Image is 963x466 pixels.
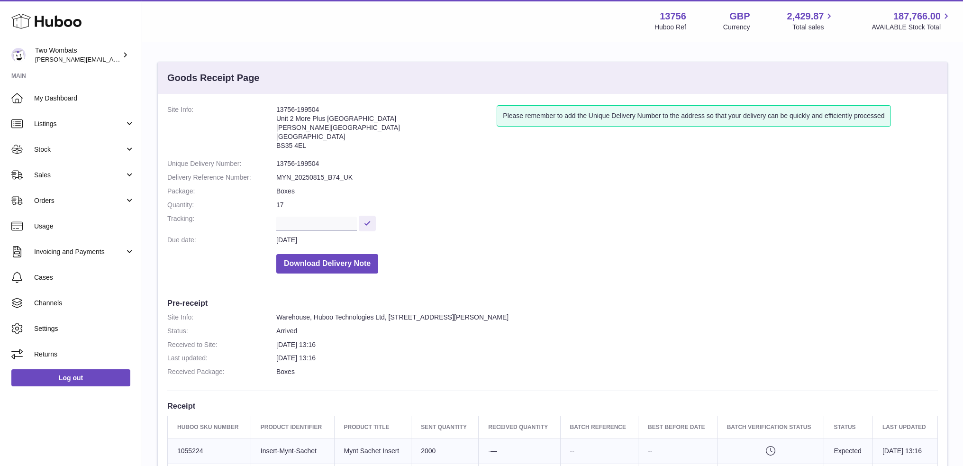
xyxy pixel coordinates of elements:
span: Total sales [792,23,835,32]
th: Batch Reference [560,416,638,439]
strong: 13756 [660,10,686,23]
dt: Package: [167,187,276,196]
span: Orders [34,196,125,205]
div: Please remember to add the Unique Delivery Number to the address so that your delivery can be qui... [497,105,890,127]
dd: Boxes [276,367,938,376]
td: 1055224 [168,439,251,464]
span: 2,429.87 [787,10,824,23]
dd: 13756-199504 [276,159,938,168]
dt: Received to Site: [167,340,276,349]
td: -- [560,439,638,464]
img: adam.randall@twowombats.com [11,48,26,62]
dt: Status: [167,327,276,336]
dd: MYN_20250815_B74_UK [276,173,938,182]
h3: Receipt [167,401,938,411]
div: Currency [723,23,750,32]
span: Settings [34,324,135,333]
dd: [DATE] 13:16 [276,340,938,349]
a: 187,766.00 AVAILABLE Stock Total [872,10,952,32]
span: Listings [34,119,125,128]
dd: [DATE] [276,236,938,245]
dt: Site Info: [167,313,276,322]
td: [DATE] 13:16 [872,439,937,464]
dd: Arrived [276,327,938,336]
th: Best Before Date [638,416,718,439]
dt: Site Info: [167,105,276,155]
dd: Boxes [276,187,938,196]
td: 2000 [411,439,479,464]
th: Received Quantity [479,416,560,439]
dt: Unique Delivery Number: [167,159,276,168]
td: Expected [824,439,873,464]
td: Insert-Mynt-Sachet [251,439,334,464]
h3: Goods Receipt Page [167,72,260,84]
th: Status [824,416,873,439]
dt: Last updated: [167,354,276,363]
td: -— [479,439,560,464]
span: Stock [34,145,125,154]
a: 2,429.87 Total sales [787,10,835,32]
dd: 17 [276,201,938,210]
button: Download Delivery Note [276,254,378,274]
th: Sent Quantity [411,416,479,439]
span: AVAILABLE Stock Total [872,23,952,32]
span: Usage [34,222,135,231]
dt: Due date: [167,236,276,245]
dt: Tracking: [167,214,276,231]
dt: Delivery Reference Number: [167,173,276,182]
th: Product title [334,416,411,439]
td: Mynt Sachet Insert [334,439,411,464]
span: Channels [34,299,135,308]
span: My Dashboard [34,94,135,103]
address: 13756-199504 Unit 2 More Plus [GEOGRAPHIC_DATA] [PERSON_NAME][GEOGRAPHIC_DATA] [GEOGRAPHIC_DATA] ... [276,105,497,155]
dd: Warehouse, Huboo Technologies Ltd, [STREET_ADDRESS][PERSON_NAME] [276,313,938,322]
th: Last updated [872,416,937,439]
dd: [DATE] 13:16 [276,354,938,363]
th: Batch Verification Status [717,416,824,439]
td: -- [638,439,718,464]
div: Huboo Ref [654,23,686,32]
th: Product Identifier [251,416,334,439]
strong: GBP [729,10,750,23]
span: Cases [34,273,135,282]
span: 187,766.00 [893,10,941,23]
span: [PERSON_NAME][EMAIL_ADDRESS][PERSON_NAME][DOMAIN_NAME] [35,55,241,63]
dt: Quantity: [167,201,276,210]
span: Returns [34,350,135,359]
dt: Received Package: [167,367,276,376]
div: Two Wombats [35,46,120,64]
th: Huboo SKU Number [168,416,251,439]
span: Sales [34,171,125,180]
h3: Pre-receipt [167,298,938,308]
a: Log out [11,369,130,386]
span: Invoicing and Payments [34,247,125,256]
